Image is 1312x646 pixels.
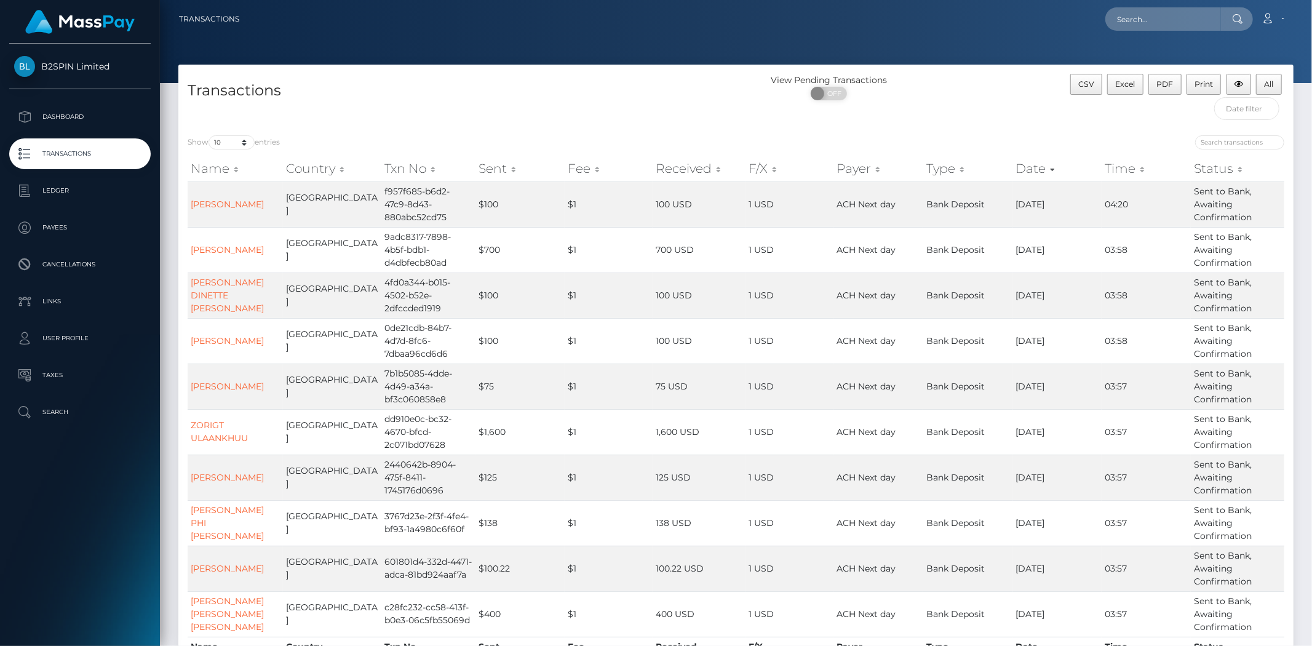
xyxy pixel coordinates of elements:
td: dd910e0c-bc32-4670-bfcd-2c071bd07628 [381,409,475,455]
td: Sent to Bank, Awaiting Confirmation [1191,409,1284,455]
td: 0de21cdb-84b7-4d7d-8fc6-7dbaa96cd6d6 [381,318,475,364]
td: $1 [565,318,653,364]
td: 3767d23e-2f3f-4fe4-bf93-1a4980c6f60f [381,500,475,546]
td: $1 [565,364,653,409]
td: 1 USD [746,591,833,637]
a: [PERSON_NAME] [191,244,264,255]
th: Received: activate to sort column ascending [653,156,745,181]
input: Date filter [1214,97,1279,120]
th: Country: activate to sort column ascending [283,156,381,181]
td: [DATE] [1013,364,1102,409]
td: 1 USD [746,409,833,455]
span: ACH Next day [837,426,896,437]
td: 100.22 USD [653,546,745,591]
a: [PERSON_NAME] [191,199,264,210]
span: CSV [1078,79,1094,89]
td: Sent to Bank, Awaiting Confirmation [1191,455,1284,500]
td: 125 USD [653,455,745,500]
div: View Pending Transactions [736,74,922,87]
td: 4fd0a344-b015-4502-b52e-2dfccded1919 [381,273,475,318]
td: $100 [475,181,565,227]
a: Links [9,286,151,317]
th: Sent: activate to sort column ascending [475,156,565,181]
a: [PERSON_NAME] [191,335,264,346]
h4: Transactions [188,80,727,102]
td: f957f685-b6d2-47c9-8d43-880abc52cd75 [381,181,475,227]
td: 138 USD [653,500,745,546]
th: Txn No: activate to sort column ascending [381,156,475,181]
p: Transactions [14,145,146,163]
td: Bank Deposit [923,181,1013,227]
td: 100 USD [653,318,745,364]
span: ACH Next day [837,563,896,574]
span: Excel [1116,79,1135,89]
select: Showentries [209,135,255,150]
td: Sent to Bank, Awaiting Confirmation [1191,318,1284,364]
th: Fee: activate to sort column ascending [565,156,653,181]
td: Bank Deposit [923,455,1013,500]
td: [DATE] [1013,455,1102,500]
td: $1 [565,409,653,455]
td: 601801d4-332d-4471-adca-81bd924aaf7a [381,546,475,591]
input: Search... [1105,7,1221,31]
td: [GEOGRAPHIC_DATA] [283,181,381,227]
td: $100 [475,273,565,318]
td: 03:57 [1102,455,1191,500]
button: Print [1187,74,1222,95]
p: Dashboard [14,108,146,126]
td: 400 USD [653,591,745,637]
td: 9adc8317-7898-4b5f-bdb1-d4dbfecb80ad [381,227,475,273]
td: [GEOGRAPHIC_DATA] [283,409,381,455]
td: [DATE] [1013,181,1102,227]
td: Sent to Bank, Awaiting Confirmation [1191,591,1284,637]
a: Transactions [9,138,151,169]
td: 1 USD [746,227,833,273]
th: F/X: activate to sort column ascending [746,156,833,181]
td: 03:57 [1102,546,1191,591]
td: [DATE] [1013,273,1102,318]
td: [GEOGRAPHIC_DATA] [283,546,381,591]
td: [GEOGRAPHIC_DATA] [283,364,381,409]
td: 03:57 [1102,591,1191,637]
td: Bank Deposit [923,364,1013,409]
td: [DATE] [1013,591,1102,637]
td: Bank Deposit [923,500,1013,546]
td: [GEOGRAPHIC_DATA] [283,455,381,500]
td: 03:57 [1102,409,1191,455]
button: Column visibility [1227,74,1252,95]
a: [PERSON_NAME] PHI [PERSON_NAME] [191,504,264,541]
td: $400 [475,591,565,637]
span: ACH Next day [837,290,896,301]
td: Sent to Bank, Awaiting Confirmation [1191,546,1284,591]
td: [GEOGRAPHIC_DATA] [283,227,381,273]
td: Bank Deposit [923,591,1013,637]
td: [DATE] [1013,318,1102,364]
a: Cancellations [9,249,151,280]
span: ACH Next day [837,472,896,483]
td: $1 [565,546,653,591]
span: All [1265,79,1274,89]
th: Time: activate to sort column ascending [1102,156,1191,181]
td: [GEOGRAPHIC_DATA] [283,273,381,318]
a: [PERSON_NAME] [191,472,264,483]
td: [GEOGRAPHIC_DATA] [283,500,381,546]
td: 1 USD [746,273,833,318]
td: 75 USD [653,364,745,409]
label: Show entries [188,135,280,150]
td: Sent to Bank, Awaiting Confirmation [1191,273,1284,318]
p: Search [14,403,146,421]
a: [PERSON_NAME] [PERSON_NAME] [PERSON_NAME] [191,596,264,632]
img: B2SPIN Limited [14,56,35,77]
a: [PERSON_NAME] [191,381,264,392]
td: 1 USD [746,500,833,546]
td: 100 USD [653,273,745,318]
td: [GEOGRAPHIC_DATA] [283,591,381,637]
td: 1 USD [746,455,833,500]
td: 03:57 [1102,364,1191,409]
span: ACH Next day [837,335,896,346]
td: 04:20 [1102,181,1191,227]
a: ZORIGT ULAANKHUU [191,420,248,444]
td: $138 [475,500,565,546]
a: Dashboard [9,102,151,132]
td: c28fc232-cc58-413f-b0e3-06c5fb55069d [381,591,475,637]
